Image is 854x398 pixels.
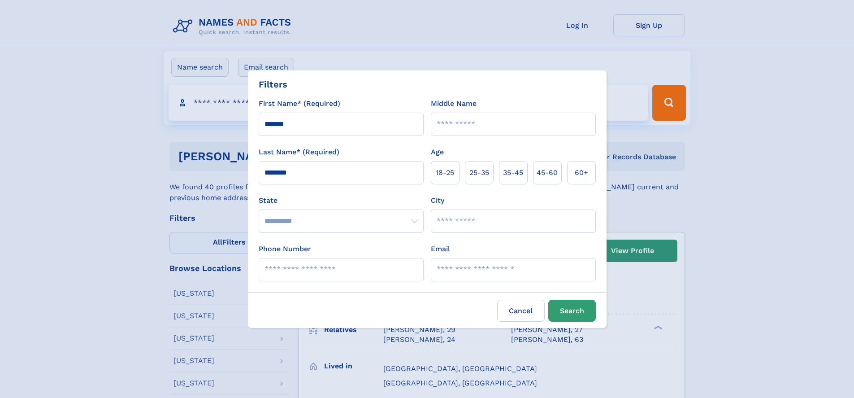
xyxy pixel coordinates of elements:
span: 35‑45 [503,167,523,178]
label: Last Name* (Required) [259,147,339,157]
label: Email [431,244,450,254]
label: State [259,195,424,206]
label: Middle Name [431,98,477,109]
div: Filters [259,78,287,91]
span: 18‑25 [436,167,454,178]
span: 25‑35 [469,167,489,178]
span: 60+ [575,167,588,178]
button: Search [548,300,596,322]
label: Age [431,147,444,157]
span: 45‑60 [537,167,558,178]
label: First Name* (Required) [259,98,340,109]
label: Cancel [497,300,545,322]
label: Phone Number [259,244,311,254]
label: City [431,195,444,206]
